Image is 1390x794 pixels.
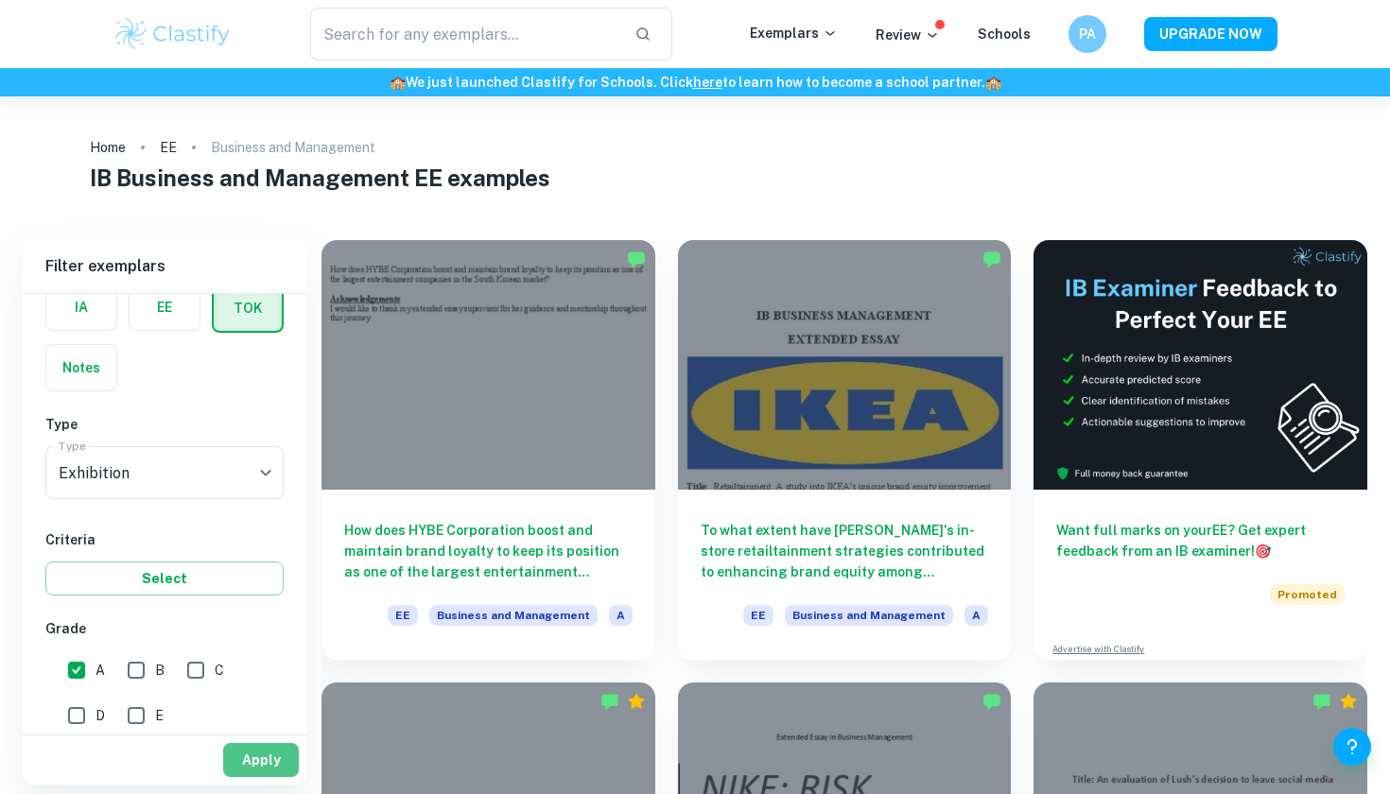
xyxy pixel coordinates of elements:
[1034,240,1367,660] a: Want full marks on yourEE? Get expert feedback from an IB examiner!PromotedAdvertise with Clastify
[223,743,299,777] button: Apply
[600,692,619,711] img: Marked
[59,438,86,454] label: Type
[113,15,233,53] img: Clastify logo
[1052,643,1144,656] a: Advertise with Clastify
[45,561,284,595] button: Select
[4,72,1386,93] h6: We just launched Clastify for Schools. Click to learn how to become a school partner.
[344,520,633,582] h6: How does HYBE Corporation boost and maintain brand loyalty to keep its position as one of the lar...
[96,660,105,681] span: A
[155,705,164,726] span: E
[310,8,619,60] input: Search for any exemplars...
[321,240,655,660] a: How does HYBE Corporation boost and maintain brand loyalty to keep its position as one of the lar...
[23,240,306,293] h6: Filter exemplars
[693,75,722,90] a: here
[390,75,406,90] span: 🏫
[215,660,224,681] span: C
[627,692,646,711] div: Premium
[982,692,1001,711] img: Marked
[1333,728,1371,766] button: Help and Feedback
[429,605,598,626] span: Business and Management
[964,605,988,626] span: A
[211,137,375,158] p: Business and Management
[45,414,284,435] h6: Type
[46,345,116,390] button: Notes
[388,605,418,626] span: EE
[978,26,1031,42] a: Schools
[1144,17,1277,51] button: UPGRADE NOW
[750,23,838,43] p: Exemplars
[130,285,200,330] button: EE
[160,134,177,161] a: EE
[785,605,953,626] span: Business and Management
[609,605,633,626] span: A
[627,250,646,268] img: Marked
[90,134,126,161] a: Home
[46,285,116,330] button: IA
[90,161,1300,195] h1: IB Business and Management EE examples
[1077,24,1099,44] h6: PA
[982,250,1001,268] img: Marked
[985,75,1001,90] span: 🏫
[45,446,284,499] div: Exhibition
[1069,15,1106,53] button: PA
[45,529,284,550] h6: Criteria
[96,705,105,726] span: D
[1255,544,1271,559] span: 🎯
[1312,692,1331,711] img: Marked
[1270,584,1345,605] span: Promoted
[743,605,773,626] span: EE
[678,240,1012,660] a: To what extent have [PERSON_NAME]'s in-store retailtainment strategies contributed to enhancing b...
[876,25,940,45] p: Review
[155,660,165,681] span: B
[1339,692,1358,711] div: Premium
[1034,240,1367,490] img: Thumbnail
[214,285,282,331] button: TOK
[701,520,989,582] h6: To what extent have [PERSON_NAME]'s in-store retailtainment strategies contributed to enhancing b...
[45,618,284,639] h6: Grade
[1056,520,1345,561] h6: Want full marks on your EE ? Get expert feedback from an IB examiner!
